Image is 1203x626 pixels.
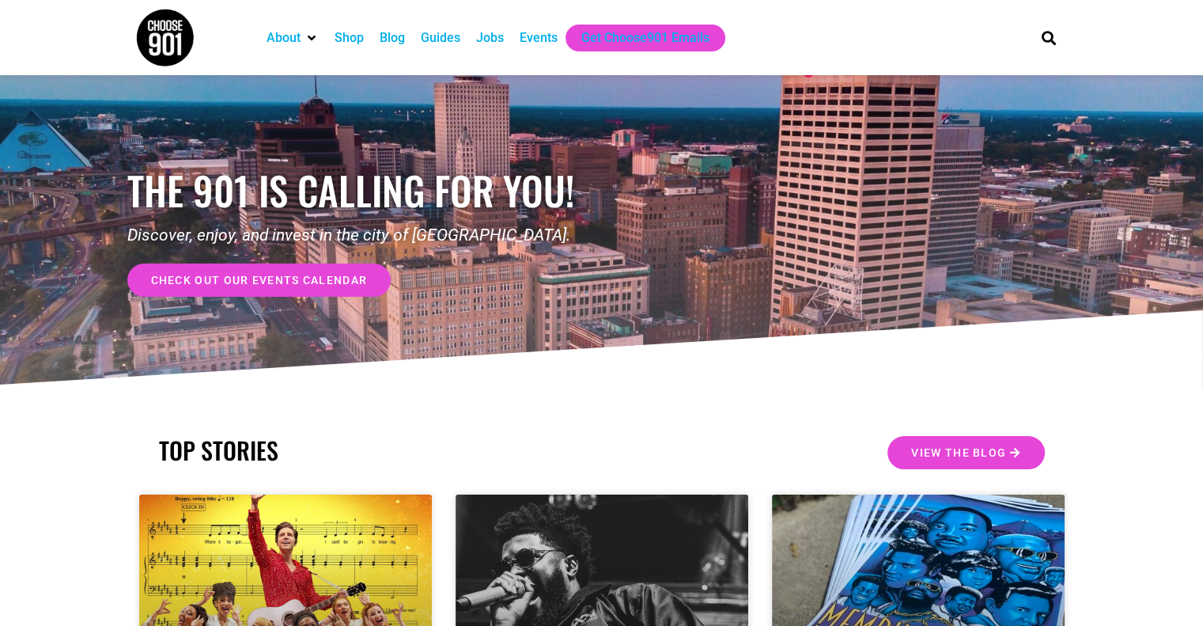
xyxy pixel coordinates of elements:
[259,25,327,51] div: About
[127,264,392,297] a: check out our events calendar
[1035,25,1061,51] div: Search
[581,28,709,47] a: Get Choose901 Emails
[151,275,368,286] span: check out our events calendar
[127,223,602,249] p: Discover, enjoy, and invest in the city of [GEOGRAPHIC_DATA].
[476,28,504,47] a: Jobs
[159,436,594,465] h2: TOP STORIES
[259,25,1015,51] nav: Main nav
[267,28,301,47] a: About
[380,28,405,47] a: Blog
[520,28,558,47] a: Events
[887,436,1044,469] a: View the Blog
[335,28,364,47] a: Shop
[421,28,460,47] a: Guides
[127,167,602,214] h1: the 901 is calling for you!
[911,447,1006,458] span: View the Blog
